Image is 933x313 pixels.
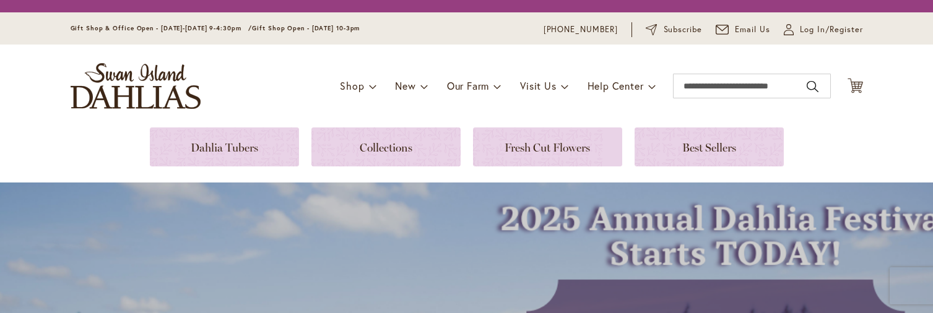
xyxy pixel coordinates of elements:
[646,24,702,36] a: Subscribe
[784,24,863,36] a: Log In/Register
[520,79,556,92] span: Visit Us
[71,24,253,32] span: Gift Shop & Office Open - [DATE]-[DATE] 9-4:30pm /
[544,24,618,36] a: [PHONE_NUMBER]
[664,24,703,36] span: Subscribe
[800,24,863,36] span: Log In/Register
[447,79,489,92] span: Our Farm
[252,24,360,32] span: Gift Shop Open - [DATE] 10-3pm
[716,24,770,36] a: Email Us
[71,63,201,109] a: store logo
[588,79,644,92] span: Help Center
[807,77,818,96] button: Search
[735,24,770,36] span: Email Us
[340,79,364,92] span: Shop
[395,79,415,92] span: New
